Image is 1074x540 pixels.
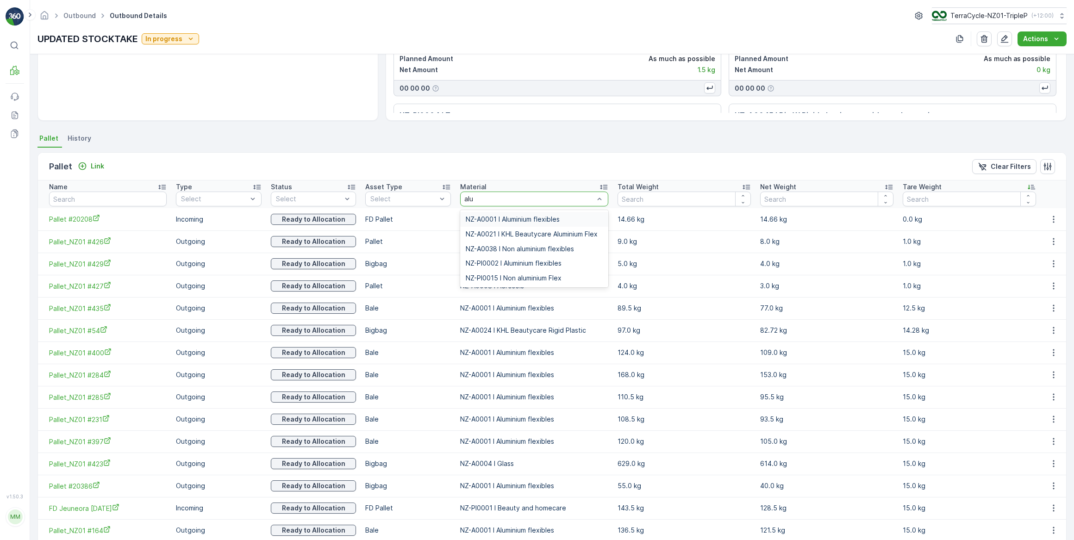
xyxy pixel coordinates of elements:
[460,526,609,535] p: NZ-A0001 I Aluminium flexibles
[49,304,167,313] span: Pallet_NZ01 #435
[365,237,451,246] p: Pallet
[460,503,609,513] p: NZ-PI0001 I Beauty and homecare
[108,11,169,20] span: Outbound Details
[176,392,262,402] p: Outgoing
[271,236,356,247] button: Ready to Allocation
[903,237,1036,246] p: 1.0 kg
[8,509,23,524] div: MM
[176,370,262,379] p: Outgoing
[49,237,167,247] a: Pallet_NZ01 #426
[460,437,609,446] p: NZ-A0001 I Aluminium flexibles
[760,503,893,513] p: 128.5 kg
[365,526,451,535] p: Bale
[282,503,345,513] p: Ready to Allocation
[271,414,356,425] button: Ready to Allocation
[49,415,167,424] a: Pallet_NZ01 #231
[760,392,893,402] p: 95.5 kg
[618,503,751,513] p: 143.5 kg
[760,481,893,490] p: 40.0 kg
[903,415,1036,424] p: 15.0 kg
[760,192,893,206] input: Search
[49,259,167,269] a: Pallet_NZ01 #429
[365,215,451,224] p: FD Pallet
[37,32,138,46] p: UPDATED STOCKTAKE
[365,348,451,357] p: Bale
[903,392,1036,402] p: 15.0 kg
[365,370,451,379] p: Bale
[932,11,947,21] img: TC_7kpGtVS.png
[39,134,58,143] span: Pallet
[618,459,751,468] p: 629.0 kg
[271,325,356,336] button: Ready to Allocation
[74,161,108,172] button: Link
[400,54,453,63] p: Planned Amount
[68,134,91,143] span: History
[49,348,167,358] a: Pallet_NZ01 #400
[618,437,751,446] p: 120.0 kg
[460,370,609,379] p: NZ-A0001 I Aluminium flexibles
[735,65,773,74] p: Net Amount
[365,304,451,313] p: Bale
[282,215,345,224] p: Ready to Allocation
[49,182,68,192] p: Name
[760,415,893,424] p: 93.5 kg
[466,216,560,223] span: NZ-A0001 I Aluminium flexibles
[49,326,167,335] a: Pallet_NZ01 #54
[49,437,167,447] a: Pallet_NZ01 #397
[903,259,1036,268] p: 1.0 kg
[176,182,192,192] p: Type
[760,459,893,468] p: 614.0 kg
[282,415,345,424] p: Ready to Allocation
[760,348,893,357] p: 109.0 kg
[49,392,167,402] span: Pallet_NZ01 #285
[365,392,451,402] p: Bale
[618,348,751,357] p: 124.0 kg
[49,160,72,173] p: Pallet
[760,437,893,446] p: 105.0 kg
[760,526,893,535] p: 121.5 kg
[282,259,345,268] p: Ready to Allocation
[760,237,893,246] p: 8.0 kg
[735,54,788,63] p: Planned Amount
[176,215,262,224] p: Incoming
[176,237,262,246] p: Outgoing
[176,481,262,490] p: Outgoing
[618,415,751,424] p: 108.5 kg
[1023,34,1048,43] p: Actions
[282,304,345,313] p: Ready to Allocation
[176,326,262,335] p: Outgoing
[176,259,262,268] p: Outgoing
[460,304,609,313] p: NZ-A0001 I Aluminium flexibles
[760,326,893,335] p: 82.72 kg
[176,503,262,513] p: Incoming
[49,526,167,535] a: Pallet_NZ01 #164
[271,258,356,269] button: Ready to Allocation
[49,370,167,380] a: Pallet_NZ01 #284
[49,503,167,513] a: FD Jeuneora 05.10.23
[6,501,24,533] button: MM
[400,110,463,121] p: NZ-PI0004 I Toys
[400,65,438,74] p: Net Amount
[91,161,104,171] p: Link
[760,259,893,268] p: 4.0 kg
[698,65,715,74] p: 1.5 kg
[618,237,751,246] p: 9.0 kg
[950,11,1028,20] p: TerraCycle-NZ01-TripleP
[271,182,292,192] p: Status
[271,436,356,447] button: Ready to Allocation
[282,392,345,402] p: Ready to Allocation
[972,159,1037,174] button: Clear Filters
[271,391,356,403] button: Ready to Allocation
[282,326,345,335] p: Ready to Allocation
[176,459,262,468] p: Outgoing
[176,304,262,313] p: Outgoing
[365,259,451,268] p: Bigbag
[400,84,430,93] p: 00 00 00
[460,415,609,424] p: NZ-A0001 I Aluminium flexibles
[365,459,451,468] p: Bigbag
[176,415,262,424] p: Outgoing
